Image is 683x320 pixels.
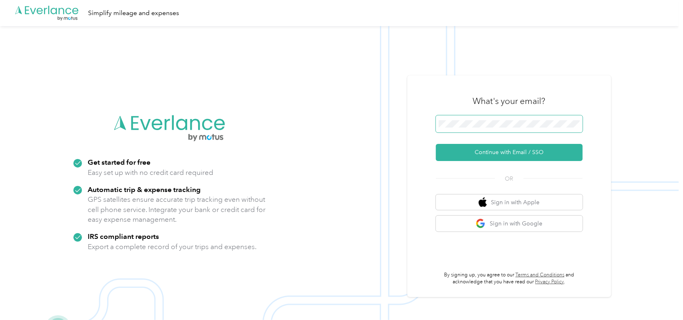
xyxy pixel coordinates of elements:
button: Continue with Email / SSO [436,144,583,161]
img: google logo [476,218,486,229]
h3: What's your email? [473,95,546,107]
a: Terms and Conditions [515,272,564,278]
a: Privacy Policy [535,279,564,285]
p: By signing up, you agree to our and acknowledge that you have read our . [436,271,583,286]
button: apple logoSign in with Apple [436,194,583,210]
button: google logoSign in with Google [436,216,583,232]
p: Easy set up with no credit card required [88,168,213,178]
img: apple logo [479,197,487,207]
iframe: Everlance-gr Chat Button Frame [637,274,683,320]
p: Export a complete record of your trips and expenses. [88,242,256,252]
strong: Get started for free [88,158,150,166]
p: GPS satellites ensure accurate trip tracking even without cell phone service. Integrate your bank... [88,194,266,225]
strong: Automatic trip & expense tracking [88,185,201,194]
strong: IRS compliant reports [88,232,159,241]
span: OR [495,174,524,183]
div: Simplify mileage and expenses [88,8,179,18]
